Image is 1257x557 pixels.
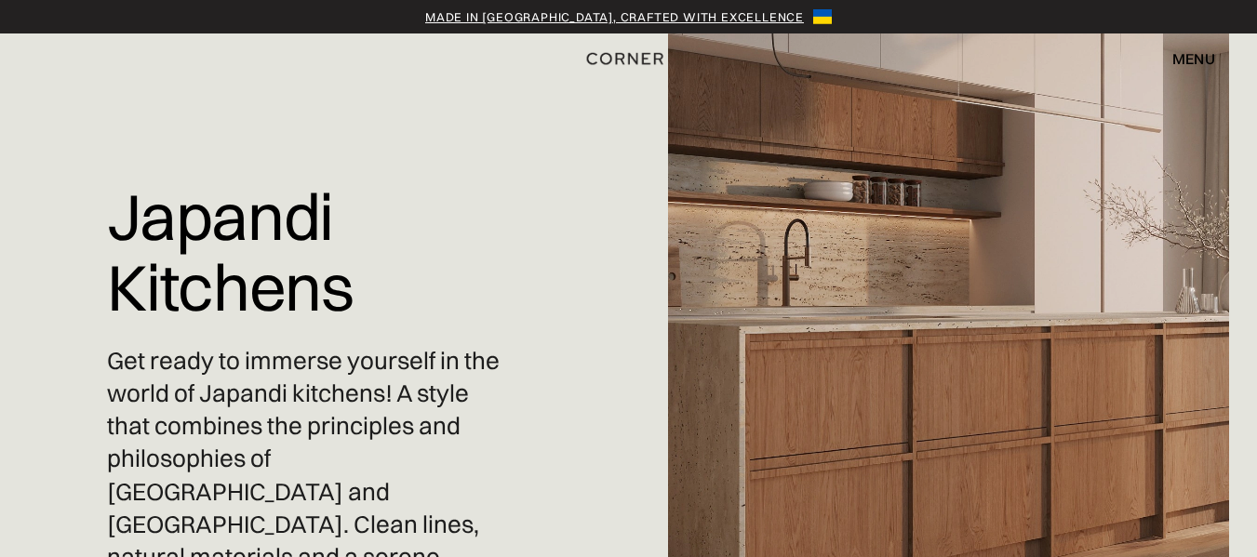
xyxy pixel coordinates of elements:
h1: Japandi Kitchens [107,167,511,336]
a: home [587,46,671,71]
a: Made in [GEOGRAPHIC_DATA], crafted with excellence [425,7,804,26]
div: menu [1154,43,1215,74]
div: menu [1172,51,1215,66]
